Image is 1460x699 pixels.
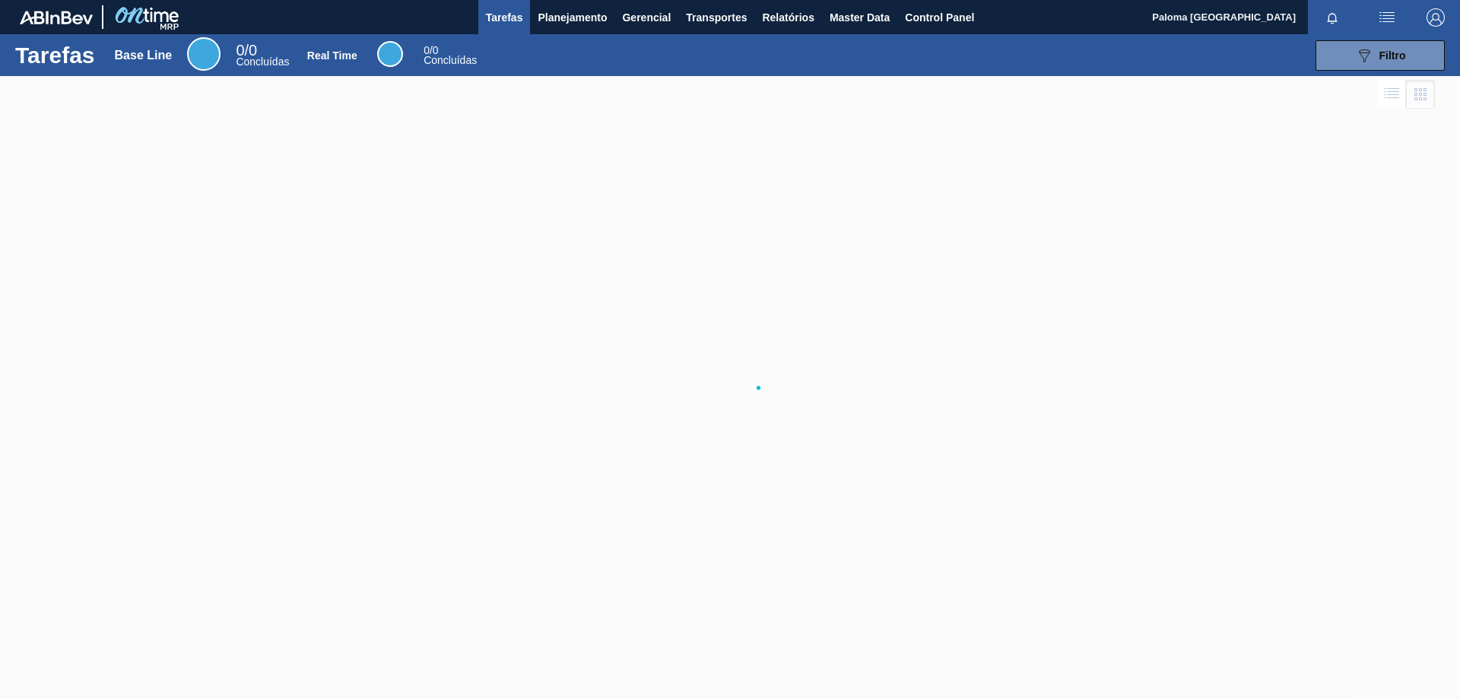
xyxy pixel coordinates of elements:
[622,8,671,27] span: Gerencial
[686,8,747,27] span: Transportes
[1379,49,1406,62] span: Filtro
[115,49,173,62] div: Base Line
[20,11,93,24] img: TNhmsLtSVTkK8tSr43FrP2fwEKptu5GPRR3wAAAABJRU5ErkJggg==
[377,41,403,67] div: Real Time
[424,46,477,65] div: Real Time
[538,8,607,27] span: Planejamento
[830,8,890,27] span: Master Data
[762,8,814,27] span: Relatórios
[1427,8,1445,27] img: Logout
[486,8,523,27] span: Tarefas
[1316,40,1445,71] button: Filtro
[424,44,430,56] span: 0
[424,54,477,66] span: Concluídas
[187,37,221,71] div: Base Line
[236,44,289,67] div: Base Line
[15,46,95,64] h1: Tarefas
[1308,7,1357,28] button: Notificações
[905,8,974,27] span: Control Panel
[424,44,438,56] span: / 0
[307,49,357,62] div: Real Time
[236,42,244,59] span: 0
[236,42,257,59] span: / 0
[236,56,289,68] span: Concluídas
[1378,8,1396,27] img: userActions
